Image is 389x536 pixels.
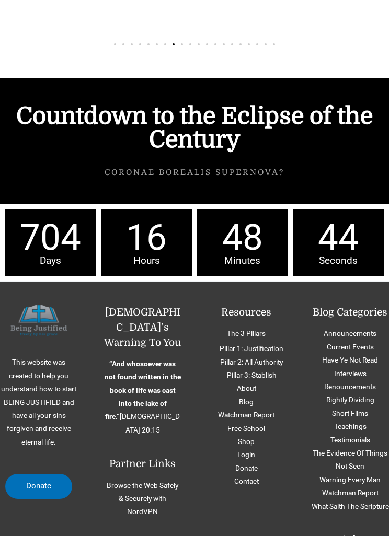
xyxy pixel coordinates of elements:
[206,43,208,45] span: Go to slide 12
[198,43,200,45] span: Go to slide 11
[327,343,374,351] a: Current Events
[319,475,381,484] a: Warning Every Man
[239,398,254,406] a: Blog
[324,329,376,337] a: Announcements
[231,43,233,45] span: Go to slide 15
[330,436,370,444] a: Testimonials
[173,43,175,45] span: Go to slide 8
[5,255,96,265] span: Days
[104,305,182,350] h2: [DEMOGRAPHIC_DATA]’s Warning To You
[218,411,274,419] a: Watchman Report
[208,305,285,320] h2: Resources
[208,327,285,488] nav: Resources
[223,43,225,45] span: Go to slide 14
[312,502,389,510] a: What Saith The Scripture
[189,43,191,45] span: Go to slide 10
[334,369,367,378] a: Interviews
[139,43,141,45] span: Go to slide 4
[104,305,182,519] aside: Footer Widget 2
[220,358,283,366] a: Pillar 2: All Authority
[156,43,158,45] span: Go to slide 6
[220,344,283,353] a: Pillar 1: Justification
[293,255,384,265] span: Seconds
[181,43,183,45] span: Go to slide 9
[324,382,376,391] a: Renouncements
[147,43,150,45] span: Go to slide 5
[104,457,182,472] h2: Partner Links
[101,255,192,265] span: Hours
[101,219,192,255] span: 16
[10,167,379,178] h5: Coronae Borealis SUPERNOVA?
[208,305,285,488] aside: Footer Widget 3
[214,43,216,45] span: Go to slide 13
[238,437,255,446] a: Shop
[239,43,242,45] span: Go to slide 16
[248,43,250,45] span: Go to slide 17
[256,43,258,45] span: Go to slide 18
[105,359,181,421] strong: “And whosoever was not found written in the book of life was cast into the lake of fire.”
[164,43,166,45] span: Go to slide 7
[5,474,72,499] a: Donate
[237,384,256,392] a: About
[104,357,182,437] p: [DEMOGRAPHIC_DATA] 20:15
[293,219,384,255] span: 44
[5,219,96,255] span: 704
[227,371,277,379] a: Pillar 3: Stablish
[227,424,265,433] a: Free School
[313,449,387,470] a: The Evidence Of Things Not Seen
[197,219,288,255] span: 48
[326,395,374,404] a: Rightly Dividing
[197,255,288,265] span: Minutes
[332,409,368,417] a: Short Films
[322,356,378,364] a: Have Ye Not Read
[10,104,379,152] h4: Countdown to the Eclipse of the Century
[131,43,133,45] span: Go to slide 3
[227,329,266,337] a: The 3 Pillars
[234,477,259,485] a: Contact
[237,450,255,459] a: Login
[235,464,258,472] a: Donate
[104,479,182,519] nav: Partner Links
[322,488,379,497] a: Watchman Report
[107,481,178,516] a: Browse the Web Safely & Securely with NordVPN
[334,422,367,430] a: Teachings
